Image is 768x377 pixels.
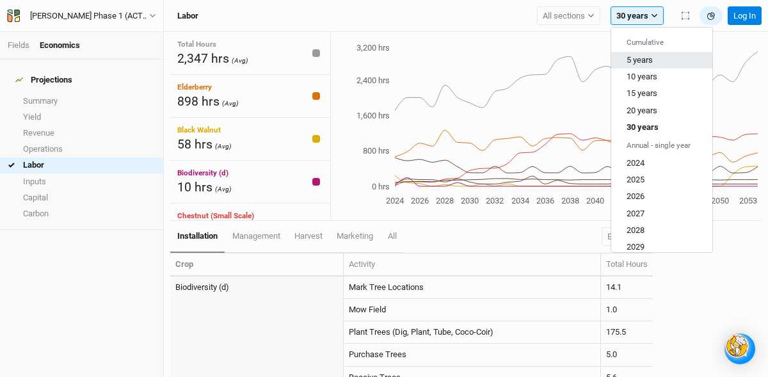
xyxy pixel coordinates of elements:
[356,111,390,120] tspan: 1,600 hrs
[411,196,429,205] tspan: 2026
[561,196,579,205] tspan: 2038
[627,88,657,98] span: 15 years
[711,196,729,205] tspan: 2050
[177,180,212,195] span: 10 hrs
[611,188,712,205] button: 2026
[177,168,228,177] span: Biodiversity (d)
[337,231,373,241] span: marketing
[6,9,157,23] button: [PERSON_NAME] Phase 1 (ACTIVE 2024)
[724,333,755,364] div: Open Intercom Messenger
[356,43,390,52] tspan: 3,200 hrs
[344,277,601,299] td: Mark Tree Locations
[601,277,653,299] td: 14.1
[627,105,657,115] span: 20 years
[461,196,479,205] tspan: 2030
[388,231,397,241] span: All
[611,6,664,26] button: 30 years
[627,191,644,201] span: 2026
[601,299,653,321] td: 1.0
[372,182,390,191] tspan: 0 hrs
[215,142,232,150] span: (Avg)
[177,51,229,66] span: 2,347 hrs
[177,231,218,241] span: installation
[627,208,644,218] span: 2027
[611,119,712,136] button: 30 years
[386,196,404,205] tspan: 2024
[215,185,232,193] span: (Avg)
[30,10,149,22] div: [PERSON_NAME] Phase 1 (ACTIVE 2024)
[356,76,390,85] tspan: 2,400 hrs
[611,222,712,239] button: 2028
[232,56,248,65] span: (Avg)
[611,239,712,255] button: 2029
[627,158,644,168] span: 2024
[177,83,212,92] span: Elderberry
[363,146,390,156] tspan: 800 hrs
[627,225,644,235] span: 2028
[611,33,712,52] h6: Cumulative
[177,94,220,109] span: 898 hrs
[177,125,221,134] span: Black Walnut
[486,196,504,205] tspan: 2032
[344,321,601,344] td: Plant Trees (Dig, Plant, Tube, Coco-Coir)
[601,344,653,366] td: 5.0
[739,196,757,205] tspan: 2053
[611,52,712,68] button: 5 years
[728,6,762,26] button: Log In
[8,40,29,50] a: Fields
[601,321,653,344] td: 175.5
[611,155,712,172] button: 2024
[170,253,344,277] th: Crop
[344,344,601,366] td: Purchase Trees
[177,40,216,49] span: Total Hours
[40,40,80,51] div: Economics
[177,211,254,220] span: Chestnut (Small Scale)
[177,11,198,21] h3: Labor
[511,196,530,205] tspan: 2034
[586,196,604,205] tspan: 2040
[170,277,344,299] td: Biodiversity (d)
[344,253,601,277] th: Activity
[30,10,149,22] div: Corbin Hill Phase 1 (ACTIVE 2024)
[294,231,323,241] span: harvest
[543,10,585,22] span: All sections
[537,6,600,26] button: All sections
[601,253,653,277] th: Total Hours
[602,227,653,246] button: Export CSV
[436,196,454,205] tspan: 2028
[611,102,712,118] button: 20 years
[611,205,712,221] button: 2027
[177,137,212,152] span: 58 hrs
[15,75,72,85] div: Projections
[344,299,601,321] td: Mow Field
[627,55,653,65] span: 5 years
[627,72,657,81] span: 10 years
[232,231,280,241] span: management
[222,99,239,108] span: (Avg)
[627,175,644,184] span: 2025
[627,242,644,252] span: 2029
[611,68,712,85] button: 10 years
[536,196,554,205] tspan: 2036
[627,122,659,132] span: 30 years
[611,172,712,188] button: 2025
[611,85,712,102] button: 15 years
[611,136,712,155] h6: Annual - single year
